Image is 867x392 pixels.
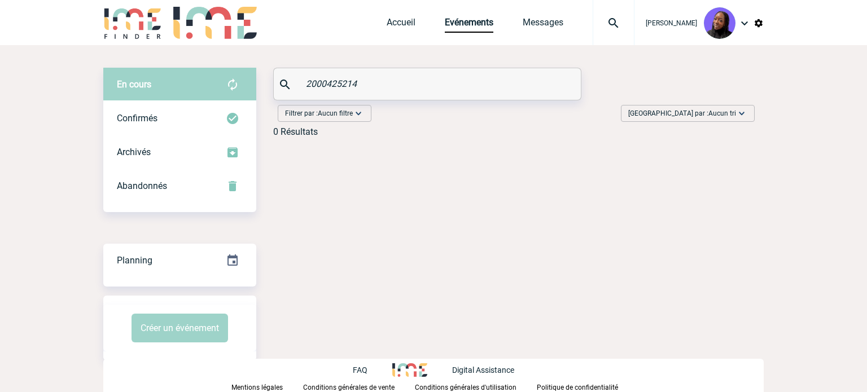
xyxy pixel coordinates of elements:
p: Mentions légales [231,384,283,391]
a: Planning [103,243,256,276]
span: Abandonnés [117,180,167,191]
span: Aucun filtre [318,109,353,117]
span: Confirmés [117,113,157,124]
img: baseline_expand_more_white_24dp-b.png [353,108,364,119]
span: [GEOGRAPHIC_DATA] par : [628,108,736,119]
a: Politique de confidentialité [537,381,636,392]
a: Conditions générales de vente [303,381,415,392]
img: IME-Finder [103,7,162,39]
span: Planning [117,255,152,266]
span: [PERSON_NAME] [646,19,697,27]
p: Digital Assistance [452,365,514,375]
input: Rechercher un événement par son nom [303,76,554,92]
p: Politique de confidentialité [537,384,618,391]
a: Accueil [387,17,415,33]
a: Mentions légales [231,381,303,392]
a: FAQ [353,364,392,375]
img: 131349-0.png [704,7,735,39]
span: En cours [117,79,151,90]
button: Créer un événement [132,314,228,342]
a: Messages [523,17,563,33]
p: Conditions générales de vente [303,384,395,391]
p: Conditions générales d'utilisation [415,384,516,391]
a: Evénements [445,17,493,33]
img: baseline_expand_more_white_24dp-b.png [736,108,747,119]
div: 0 Résultats [273,126,318,137]
div: Retrouvez ici tous vos événements annulés [103,169,256,203]
span: Filtrer par : [285,108,353,119]
div: Retrouvez ici tous les événements que vous avez décidé d'archiver [103,135,256,169]
span: Archivés [117,147,151,157]
p: FAQ [353,365,367,375]
div: Retrouvez ici tous vos évènements avant confirmation [103,68,256,102]
img: http://www.idealmeetingsevents.fr/ [392,363,427,377]
a: Conditions générales d'utilisation [415,381,537,392]
div: Retrouvez ici tous vos événements organisés par date et état d'avancement [103,244,256,278]
span: Aucun tri [708,109,736,117]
